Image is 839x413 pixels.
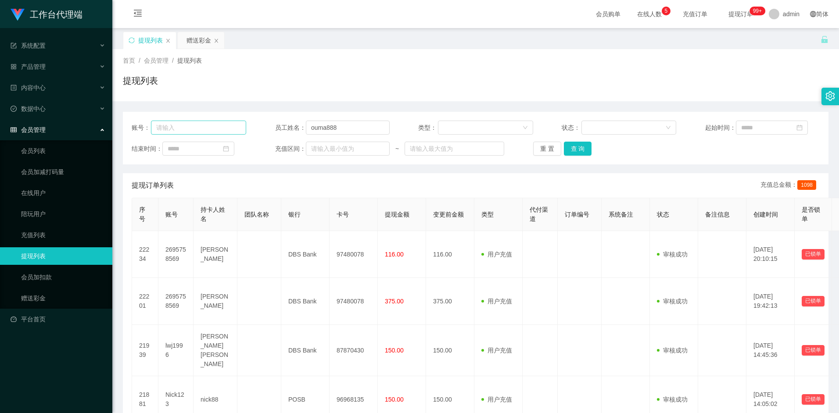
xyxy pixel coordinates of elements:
[11,127,17,133] i: 图标: table
[662,7,670,15] sup: 5
[657,347,688,354] span: 审核成功
[564,142,592,156] button: 查 询
[802,345,825,356] button: 已锁单
[165,211,178,218] span: 账号
[657,396,688,403] span: 审核成功
[11,63,46,70] span: 产品管理
[11,43,17,49] i: 图标: form
[11,42,46,49] span: 系统配置
[481,347,512,354] span: 用户充值
[385,211,409,218] span: 提现金额
[760,180,820,191] div: 充值总金额：
[132,123,151,132] span: 账号：
[21,268,105,286] a: 会员加扣款
[275,123,306,132] span: 员工姓名：
[30,0,82,28] h1: 工作台代理端
[194,325,237,376] td: [PERSON_NAME] [PERSON_NAME]
[21,247,105,265] a: 提现列表
[11,9,25,21] img: logo.9652507e.png
[194,231,237,278] td: [PERSON_NAME]
[633,11,666,17] span: 在线人数
[151,121,246,135] input: 请输入
[11,84,46,91] span: 内容中心
[746,278,795,325] td: [DATE] 19:42:13
[678,11,712,17] span: 充值订单
[158,231,194,278] td: 2695758569
[129,37,135,43] i: 图标: sync
[330,231,378,278] td: 97480078
[275,144,306,153] span: 充值区间：
[753,211,778,218] span: 创建时间
[565,211,589,218] span: 订单编号
[657,211,669,218] span: 状态
[657,298,688,305] span: 审核成功
[746,325,795,376] td: [DATE] 14:45:36
[385,298,404,305] span: 375.00
[724,11,757,17] span: 提现订单
[385,251,404,258] span: 116.00
[306,142,390,156] input: 请输入最小值为
[132,231,158,278] td: 22234
[609,211,633,218] span: 系统备注
[186,32,211,49] div: 赠送彩金
[21,142,105,160] a: 会员列表
[530,206,548,222] span: 代付渠道
[418,123,438,132] span: 类型：
[21,205,105,223] a: 陪玩用户
[481,211,494,218] span: 类型
[144,57,169,64] span: 会员管理
[288,211,301,218] span: 银行
[194,278,237,325] td: [PERSON_NAME]
[385,347,404,354] span: 150.00
[139,206,145,222] span: 序号
[337,211,349,218] span: 卡号
[802,296,825,306] button: 已锁单
[11,310,105,328] a: 图标: dashboard平台首页
[796,125,803,131] i: 图标: calendar
[158,325,194,376] td: lwj1996
[390,144,405,153] span: ~
[802,394,825,405] button: 已锁单
[11,64,17,70] i: 图标: appstore-o
[810,11,816,17] i: 图标: global
[11,85,17,91] i: 图标: profile
[132,325,158,376] td: 21939
[158,278,194,325] td: 2695758569
[281,278,330,325] td: DBS Bank
[797,180,816,190] span: 1098
[481,298,512,305] span: 用户充值
[11,106,17,112] i: 图标: check-circle-o
[223,146,229,152] i: 图标: calendar
[746,231,795,278] td: [DATE] 20:10:15
[177,57,202,64] span: 提现列表
[802,206,820,222] span: 是否锁单
[123,0,153,28] i: 图标: menu-fold
[426,325,474,376] td: 150.00
[802,249,825,260] button: 已锁单
[481,251,512,258] span: 用户充值
[165,38,171,43] i: 图标: close
[705,123,736,132] span: 起始时间：
[201,206,225,222] span: 持卡人姓名
[821,36,828,43] i: 图标: unlock
[281,325,330,376] td: DBS Bank
[138,32,163,49] div: 提现列表
[825,91,835,101] i: 图标: setting
[666,125,671,131] i: 图标: down
[433,211,464,218] span: 变更前金额
[330,278,378,325] td: 97480078
[306,121,390,135] input: 请输入
[132,180,174,191] span: 提现订单列表
[665,7,668,15] p: 5
[481,396,512,403] span: 用户充值
[172,57,174,64] span: /
[123,57,135,64] span: 首页
[21,289,105,307] a: 赠送彩金
[123,74,158,87] h1: 提现列表
[426,231,474,278] td: 116.00
[657,251,688,258] span: 审核成功
[139,57,140,64] span: /
[21,184,105,202] a: 在线用户
[214,38,219,43] i: 图标: close
[705,211,730,218] span: 备注信息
